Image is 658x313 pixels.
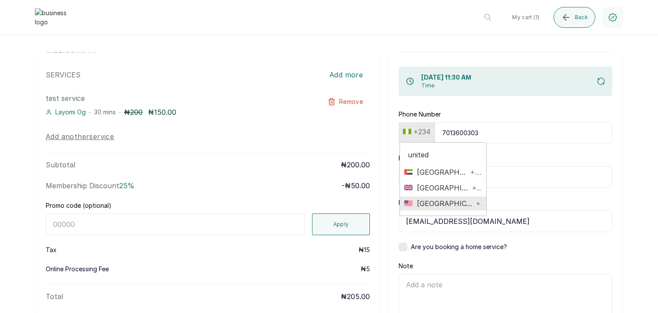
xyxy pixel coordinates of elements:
[322,65,370,84] button: Add more
[46,265,109,273] p: Online Processing Fee
[361,265,370,273] p: ₦
[413,198,473,209] span: [GEOGRAPHIC_DATA]
[46,291,63,302] p: Total
[421,73,471,82] h1: [DATE] 11:30 AM
[46,246,57,254] p: Tax
[55,108,86,117] span: Layomi Og
[470,183,482,193] span: +44
[399,198,413,207] label: Email
[554,7,595,28] button: Back
[119,181,134,190] span: 25 %
[413,183,470,193] span: [GEOGRAPHIC_DATA]
[364,246,370,253] span: 15
[342,180,370,191] p: - ₦50.00
[399,262,413,270] label: Note
[339,97,363,106] span: Remove
[413,167,468,177] span: [GEOGRAPHIC_DATA]
[46,180,134,191] p: Membership Discount
[411,243,507,251] span: Are you booking a home service?
[468,167,482,177] span: +971
[321,93,370,110] button: Remove
[399,154,415,163] label: Name
[421,82,471,89] p: Time
[435,122,612,143] input: 9151930463
[399,125,434,139] button: +234
[46,131,114,142] button: Add anotherservice
[399,166,612,188] input: Jane Okon
[148,107,176,117] p: ₦150.00
[341,291,370,302] p: ₦205.00
[94,108,116,116] span: 30 mins
[312,213,370,235] button: Apply
[505,7,546,28] button: My cart (1)
[46,201,111,210] label: Promo code (optional)
[46,160,75,170] p: Subtotal
[473,198,482,209] span: +1
[399,210,612,232] input: email@acme.com
[35,8,70,27] img: business logo
[46,107,305,117] div: · ·
[46,213,305,235] input: 00000
[366,265,370,273] span: 5
[404,146,482,163] input: Search
[399,110,441,119] label: Phone Number
[46,93,305,103] p: test service
[46,70,81,80] p: SERVICES
[124,107,143,117] p: ₦
[341,160,370,170] p: ₦200.00
[575,14,588,21] span: Back
[130,108,143,117] span: 200
[359,246,370,254] p: ₦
